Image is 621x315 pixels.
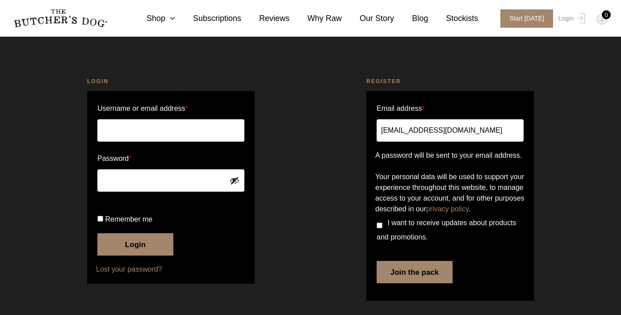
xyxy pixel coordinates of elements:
[375,172,525,214] p: Your personal data will be used to support your experience throughout this website, to manage acc...
[596,13,608,25] img: TBD_Cart-Empty.png
[377,219,516,241] span: I want to receive updates about products and promotions.
[602,10,611,19] div: 0
[428,13,478,25] a: Stockists
[97,151,244,166] label: Password
[241,13,290,25] a: Reviews
[87,77,255,86] h2: Login
[97,216,103,222] input: Remember me
[290,13,342,25] a: Why Raw
[105,215,152,223] span: Remember me
[97,101,244,116] label: Username or email address
[97,233,173,256] button: Login
[129,13,175,25] a: Shop
[377,261,453,283] button: Join the pack
[175,13,241,25] a: Subscriptions
[377,223,382,228] input: I want to receive updates about products and promotions.
[342,13,394,25] a: Our Story
[426,205,469,213] a: privacy policy
[394,13,428,25] a: Blog
[556,9,585,28] a: Login
[96,264,246,275] a: Lost your password?
[377,101,425,116] label: Email address
[491,9,556,28] a: Start [DATE]
[230,176,239,185] button: Show password
[375,150,525,161] p: A password will be sent to your email address.
[500,9,553,28] span: Start [DATE]
[366,77,534,86] h2: Register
